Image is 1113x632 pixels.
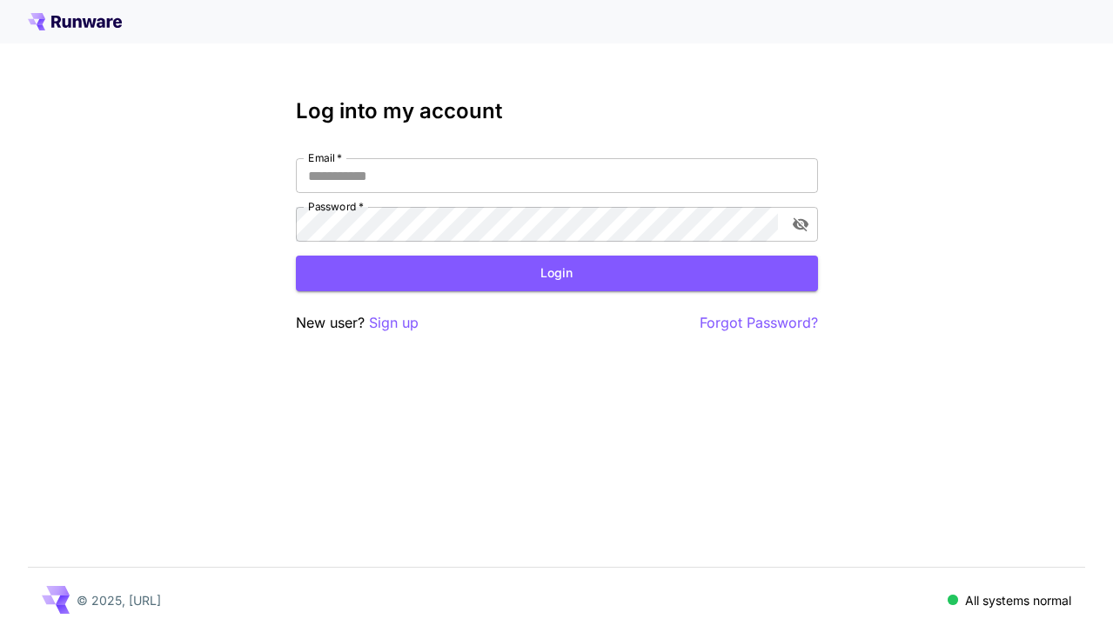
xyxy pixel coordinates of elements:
h3: Log into my account [296,99,818,123]
button: toggle password visibility [785,209,816,240]
button: Forgot Password? [700,312,818,334]
p: All systems normal [965,591,1071,609]
label: Email [308,150,342,165]
label: Password [308,199,364,214]
p: © 2025, [URL] [77,591,161,609]
button: Login [296,256,818,291]
button: Sign up [369,312,419,334]
p: New user? [296,312,419,334]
